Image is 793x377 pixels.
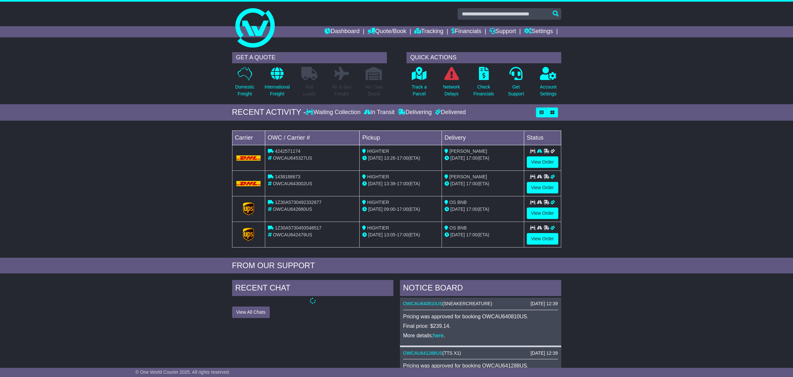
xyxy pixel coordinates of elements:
a: AccountSettings [540,67,557,101]
span: 4242571174 [275,149,300,154]
span: [DATE] [450,155,465,161]
a: DomesticFreight [235,67,254,101]
span: 09:00 [384,207,395,212]
div: Delivered [433,109,466,116]
a: OWCAU641288US [403,350,443,356]
div: [DATE] 12:39 [530,301,558,307]
span: 17:00 [466,181,478,186]
span: [DATE] [368,207,383,212]
div: QUICK ACTIONS [406,52,561,63]
span: [DATE] [368,181,383,186]
td: Status [524,130,561,145]
span: [DATE] [368,232,383,237]
span: [DATE] [450,181,465,186]
div: Waiting Collection [306,109,362,116]
p: International Freight [265,84,290,97]
a: CheckFinancials [473,67,494,101]
p: Network Delays [443,84,460,97]
div: ( ) [403,301,558,307]
img: DHL.png [236,155,261,161]
td: Carrier [232,130,265,145]
span: 17:00 [397,207,408,212]
div: [DATE] 12:39 [530,350,558,356]
td: Pickup [360,130,442,145]
span: OS BNB [449,200,467,205]
p: More details: . [403,332,558,339]
span: [PERSON_NAME] [449,174,487,179]
p: Full Loads [301,84,318,97]
img: DHL.png [236,181,261,186]
span: 1Z30A5730493548517 [275,225,321,230]
span: HIGHTIER [367,200,389,205]
div: RECENT CHAT [232,280,393,298]
span: [DATE] [450,207,465,212]
div: ( ) [403,350,558,356]
div: (ETA) [445,180,521,187]
span: © One World Courier 2025. All rights reserved. [135,369,230,375]
img: GetCarrierServiceLogo [243,202,254,215]
div: GET A QUOTE [232,52,387,63]
a: View Order [527,182,558,193]
a: NetworkDelays [443,67,460,101]
span: [DATE] [450,232,465,237]
td: OWC / Carrier # [265,130,360,145]
span: 17:00 [466,232,478,237]
span: 17:00 [397,155,408,161]
a: GetSupport [507,67,524,101]
div: In Transit [362,109,396,116]
span: OWCAU642660US [273,207,312,212]
a: OWCAU640810US [403,301,443,306]
span: TTS X1 [444,350,459,356]
span: HIGHTIER [367,174,389,179]
a: InternationalFreight [264,67,290,101]
p: Track a Parcel [412,84,427,97]
div: (ETA) [445,155,521,162]
td: Delivery [442,130,524,145]
a: Track aParcel [411,67,427,101]
p: Pricing was approved for booking OWCAU640810US. [403,313,558,320]
span: [PERSON_NAME] [449,149,487,154]
span: OWCAU642479US [273,232,312,237]
span: HIGHTIER [367,149,389,154]
div: Delivering [396,109,433,116]
div: - (ETA) [362,206,439,213]
p: Pricing was approved for booking OWCAU641288US. [403,363,558,369]
span: 13:26 [384,155,395,161]
p: Check Financials [473,84,494,97]
div: (ETA) [445,231,521,238]
div: (ETA) [445,206,521,213]
img: GetCarrierServiceLogo [243,228,254,241]
p: Air / Sea Depot [365,84,383,97]
span: 17:00 [466,207,478,212]
button: View All Chats [232,307,270,318]
p: Domestic Freight [235,84,254,97]
a: Support [489,26,516,37]
p: Account Settings [540,84,557,97]
span: [DATE] [368,155,383,161]
span: 13:05 [384,232,395,237]
a: View Order [527,156,558,168]
a: here [433,333,444,338]
p: Air & Sea Freight [332,84,351,97]
span: OWCAU643002US [273,181,312,186]
a: Settings [524,26,553,37]
span: HIGHTIER [367,225,389,230]
span: 13:38 [384,181,395,186]
span: OS BNB [449,225,467,230]
span: 17:00 [397,232,408,237]
span: 17:00 [466,155,478,161]
a: Financials [451,26,481,37]
div: NOTICE BOARD [400,280,561,298]
p: Get Support [508,84,524,97]
span: 1438188673 [275,174,300,179]
span: OWCAU645327US [273,155,312,161]
p: Final price: $239.14. [403,323,558,329]
div: - (ETA) [362,155,439,162]
div: RECENT ACTIVITY - [232,108,306,117]
a: View Order [527,233,558,245]
span: 1Z30A5730492332877 [275,200,321,205]
a: Quote/Book [367,26,406,37]
span: 17:00 [397,181,408,186]
div: - (ETA) [362,180,439,187]
div: FROM OUR SUPPORT [232,261,561,270]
